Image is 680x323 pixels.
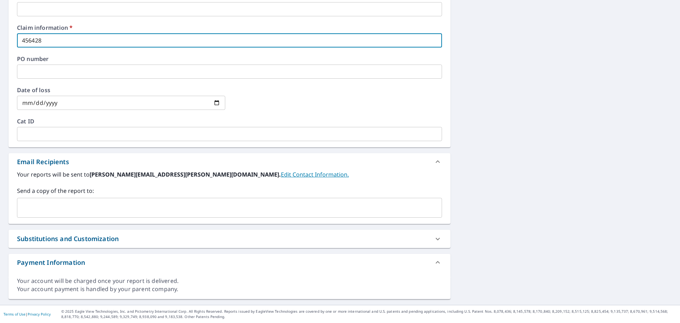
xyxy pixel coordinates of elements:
div: Email Recipients [17,157,69,167]
div: Your account payment is handled by your parent company. [17,285,442,293]
div: Email Recipients [8,153,450,170]
label: Claim information [17,25,442,30]
a: EditContactInfo [281,171,349,178]
div: Your account will be charged once your report is delivered. [17,277,442,285]
label: Send a copy of the report to: [17,186,442,195]
div: Substitutions and Customization [8,230,450,248]
p: © 2025 Eagle View Technologies, Inc. and Pictometry International Corp. All Rights Reserved. Repo... [61,309,676,319]
label: Your reports will be sent to [17,170,442,179]
b: [PERSON_NAME][EMAIL_ADDRESS][PERSON_NAME][DOMAIN_NAME]. [90,171,281,178]
label: Date of loss [17,87,225,93]
div: Payment Information [17,258,85,267]
a: Privacy Policy [28,312,51,317]
label: PO number [17,56,442,62]
div: Payment Information [8,254,450,271]
div: Substitutions and Customization [17,234,119,244]
a: Terms of Use [4,312,25,317]
p: | [4,312,51,316]
label: Cat ID [17,118,442,124]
